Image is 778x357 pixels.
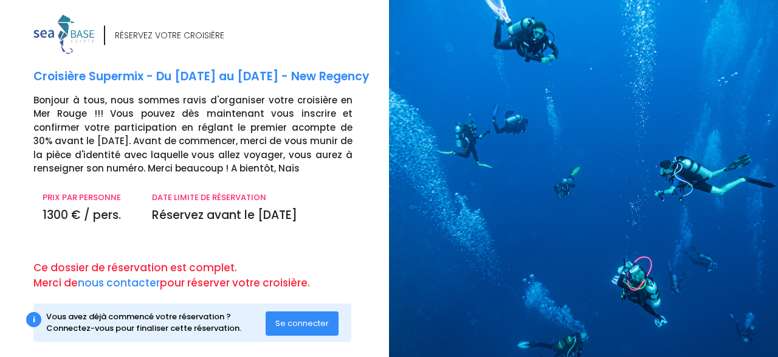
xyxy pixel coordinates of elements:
[115,29,224,42] div: RÉSERVEZ VOTRE CROISIÈRE
[43,207,134,224] p: 1300 € / pers.
[266,311,339,336] button: Se connecter
[152,192,353,204] p: DATE LIMITE DE RÉSERVATION
[33,260,380,291] p: Ce dossier de réservation est complet. Merci de pour réserver votre croisière.
[43,192,134,204] p: PRIX PAR PERSONNE
[26,312,41,327] div: i
[46,311,266,334] div: Vous avez déjà commencé votre réservation ? Connectez-vous pour finaliser cette réservation.
[275,317,329,329] span: Se connecter
[152,207,353,224] p: Réservez avant le [DATE]
[78,276,160,290] a: nous contacter
[33,68,380,86] p: Croisière Supermix - Du [DATE] au [DATE] - New Regency
[266,317,339,328] a: Se connecter
[33,94,380,176] p: Bonjour à tous, nous sommes ravis d'organiser votre croisière en Mer Rouge !!! Vous pouvez dès ma...
[33,15,94,54] img: logo_color1.png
